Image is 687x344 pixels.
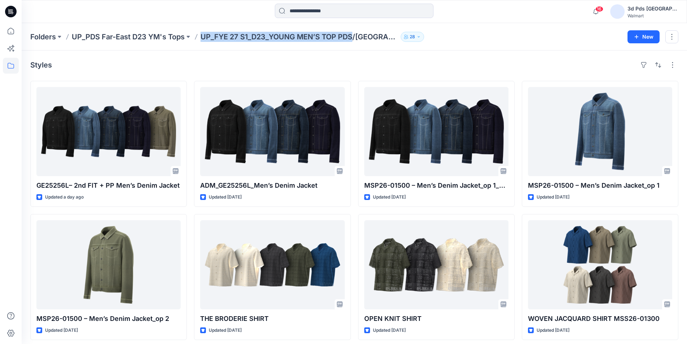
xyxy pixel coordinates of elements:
[373,327,406,334] p: Updated [DATE]
[36,314,181,324] p: MSP26-01500 – Men’s Denim Jacket_op 2
[610,4,625,19] img: avatar
[200,87,344,176] a: ADM_GE25256L_Men’s Denim Jacket
[30,32,56,42] a: Folders
[201,32,398,42] p: UP_FYE 27 S1_D23_YOUNG MEN’S TOP PDS/[GEOGRAPHIC_DATA]
[36,87,181,176] a: GE25256L– 2nd FIT + PP Men’s Denim Jacket
[30,61,52,69] h4: Styles
[627,4,678,13] div: 3d Pds [GEOGRAPHIC_DATA]
[45,327,78,334] p: Updated [DATE]
[364,220,508,309] a: OPEN KNIT SHIRT
[373,193,406,201] p: Updated [DATE]
[401,32,424,42] button: 28
[36,180,181,191] p: GE25256L– 2nd FIT + PP Men’s Denim Jacket
[537,327,569,334] p: Updated [DATE]
[364,87,508,176] a: MSP26-01500 – Men’s Denim Jacket_op 1_RECOLOR
[528,314,672,324] p: WOVEN JACQUARD SHIRT MSS26-01300
[627,13,678,18] div: Walmart
[528,220,672,309] a: WOVEN JACQUARD SHIRT MSS26-01300
[537,193,569,201] p: Updated [DATE]
[364,314,508,324] p: OPEN KNIT SHIRT
[627,30,660,43] button: New
[200,314,344,324] p: THE BRODERIE SHIRT
[364,180,508,191] p: MSP26-01500 – Men’s Denim Jacket_op 1_RECOLOR
[45,193,84,201] p: Updated a day ago
[200,220,344,309] a: THE BRODERIE SHIRT
[528,180,672,191] p: MSP26-01500 – Men’s Denim Jacket_op 1
[72,32,185,42] a: UP_PDS Far-East D23 YM's Tops
[209,327,242,334] p: Updated [DATE]
[36,220,181,309] a: MSP26-01500 – Men’s Denim Jacket_op 2
[410,33,415,41] p: 28
[200,180,344,191] p: ADM_GE25256L_Men’s Denim Jacket
[528,87,672,176] a: MSP26-01500 – Men’s Denim Jacket_op 1
[209,193,242,201] p: Updated [DATE]
[595,6,603,12] span: 16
